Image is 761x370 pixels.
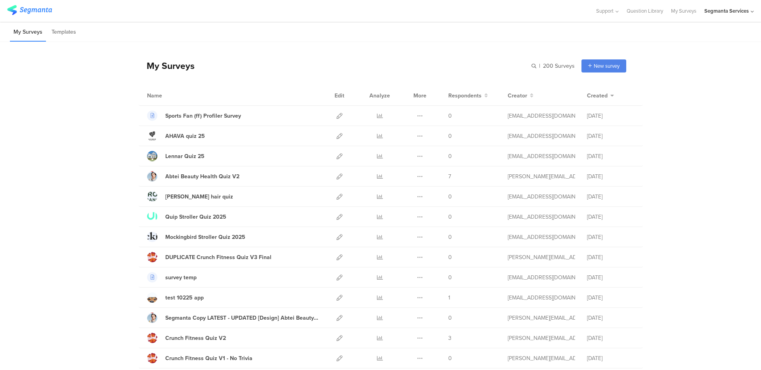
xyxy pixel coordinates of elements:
li: Templates [48,23,80,42]
div: DUPLICATE Crunch Fitness Quiz V3 Final [165,253,272,261]
span: 7 [448,172,451,181]
span: 0 [448,273,452,282]
span: 3 [448,334,451,342]
li: My Surveys [10,23,46,42]
span: | [538,62,541,70]
div: eliran@segmanta.com [508,294,575,302]
div: Quip Stroller Quiz 2025 [165,213,226,221]
div: eliran@segmanta.com [508,112,575,120]
div: Analyze [368,86,392,105]
span: 0 [448,193,452,201]
span: New survey [594,62,620,70]
span: 1 [448,294,450,302]
div: [DATE] [587,253,635,261]
button: Created [587,92,614,100]
div: [DATE] [587,132,635,140]
div: eliran@segmanta.com [508,233,575,241]
div: Sports Fan (ff) Profiler Survey [165,112,241,120]
div: [DATE] [587,112,635,120]
div: test 10225 app [165,294,204,302]
a: Crunch Fitness Quiz V2 [147,333,226,343]
a: Mockingbird Stroller Quiz 2025 [147,232,245,242]
div: eliran@segmanta.com [508,213,575,221]
span: 0 [448,152,452,160]
div: Segmanta Services [704,7,749,15]
button: Respondents [448,92,488,100]
div: Crunch Fitness Quiz V2 [165,334,226,342]
div: Segmanta Copy LATEST - UPDATED [Design] Abtei Beauty Health Quiz [165,314,319,322]
div: riel@segmanta.com [508,253,575,261]
a: Crunch Fitness Quiz V1 - No Trivia [147,353,252,363]
a: DUPLICATE Crunch Fitness Quiz V3 Final [147,252,272,262]
div: More [411,86,428,105]
div: eliran@segmanta.com [508,273,575,282]
div: Crunch Fitness Quiz V1 - No Trivia [165,354,252,362]
div: [DATE] [587,294,635,302]
div: [DATE] [587,193,635,201]
div: [DATE] [587,334,635,342]
div: riel@segmanta.com [508,172,575,181]
span: Respondents [448,92,482,100]
div: Abtei Beauty Health Quiz V2 [165,172,239,181]
a: Quip Stroller Quiz 2025 [147,212,226,222]
div: eliran@segmanta.com [508,132,575,140]
a: Lennar Quiz 25 [147,151,205,161]
a: test 10225 app [147,292,204,303]
div: riel@segmanta.com [508,334,575,342]
span: 0 [448,314,452,322]
div: AHAVA quiz 25 [165,132,205,140]
a: Segmanta Copy LATEST - UPDATED [Design] Abtei Beauty Health Quiz [147,313,319,323]
button: Creator [508,92,533,100]
span: Creator [508,92,527,100]
div: YVES ROCHER hair quiz [165,193,233,201]
span: 0 [448,233,452,241]
div: [DATE] [587,273,635,282]
div: [DATE] [587,233,635,241]
div: Name [147,92,195,100]
span: 0 [448,132,452,140]
span: 0 [448,253,452,261]
div: riel@segmanta.com [508,314,575,322]
div: [DATE] [587,314,635,322]
span: 200 Surveys [543,62,575,70]
div: My Surveys [139,59,195,72]
div: [DATE] [587,354,635,362]
img: segmanta logo [7,5,52,15]
div: [DATE] [587,213,635,221]
div: eliran@segmanta.com [508,152,575,160]
span: Support [596,7,614,15]
span: 0 [448,354,452,362]
div: eliran@segmanta.com [508,193,575,201]
div: riel@segmanta.com [508,354,575,362]
div: [DATE] [587,152,635,160]
a: Sports Fan (ff) Profiler Survey [147,111,241,121]
div: survey temp [165,273,197,282]
span: Created [587,92,608,100]
div: Lennar Quiz 25 [165,152,205,160]
div: Edit [331,86,348,105]
a: [PERSON_NAME] hair quiz [147,191,233,202]
span: 0 [448,112,452,120]
div: Mockingbird Stroller Quiz 2025 [165,233,245,241]
a: Abtei Beauty Health Quiz V2 [147,171,239,181]
span: 0 [448,213,452,221]
a: AHAVA quiz 25 [147,131,205,141]
div: [DATE] [587,172,635,181]
a: survey temp [147,272,197,282]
